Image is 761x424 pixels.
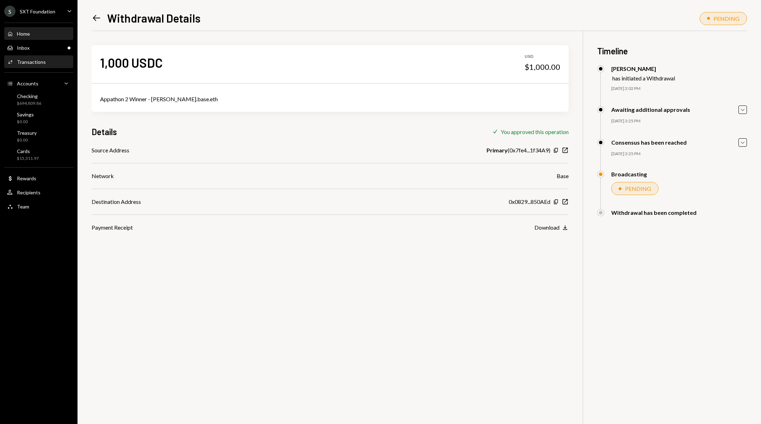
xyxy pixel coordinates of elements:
[17,130,37,136] div: Treasury
[17,175,36,181] div: Rewards
[4,6,16,17] div: S
[17,189,41,195] div: Recipients
[20,8,55,14] div: SXT Foundation
[92,198,141,206] div: Destination Address
[611,86,747,92] div: [DATE] 2:02 PM
[100,55,163,71] div: 1,000 USDC
[17,204,29,210] div: Team
[597,45,747,57] h3: Timeline
[611,106,690,113] div: Awaiting additional approvals
[4,55,73,68] a: Transactions
[611,209,697,216] div: Withdrawal has been completed
[487,146,550,155] div: ( 0x7fe4...1f34A9 )
[100,95,560,103] div: Appathon 2 Winner - [PERSON_NAME].base.eth
[17,148,39,154] div: Cards
[17,101,41,107] div: $694,809.86
[611,65,675,72] div: [PERSON_NAME]
[17,156,39,162] div: $15,311.97
[92,146,129,155] div: Source Address
[4,172,73,184] a: Rewards
[534,224,569,232] button: Download
[17,137,37,143] div: $0.00
[611,171,647,177] div: Broadcasting
[17,59,46,65] div: Transactions
[4,200,73,213] a: Team
[611,118,747,124] div: [DATE] 3:25 PM
[525,54,560,60] div: USD
[92,223,133,232] div: Payment Receipt
[4,91,73,108] a: Checking$694,809.86
[4,146,73,163] a: Cards$15,311.97
[625,185,651,192] div: PENDING
[17,31,30,37] div: Home
[17,80,38,86] div: Accounts
[107,11,200,25] h1: Withdrawal Details
[17,119,34,125] div: $0.00
[17,45,30,51] div: Inbox
[487,146,508,155] b: Primary
[4,186,73,199] a: Recipients
[17,93,41,99] div: Checking
[4,41,73,54] a: Inbox
[557,172,569,180] div: Base
[509,198,550,206] div: 0x0829...850AEd
[92,126,117,138] h3: Details
[4,109,73,126] a: Savings$0.00
[534,224,559,231] div: Download
[4,27,73,40] a: Home
[713,15,740,22] div: PENDING
[611,151,747,157] div: [DATE] 3:25 PM
[611,139,687,146] div: Consensus has been reached
[4,77,73,90] a: Accounts
[612,75,675,81] div: has initiated a Withdrawal
[92,172,114,180] div: Network
[17,111,34,117] div: Savings
[501,128,569,135] div: You approved this operation
[525,62,560,72] div: $1,000.00
[4,128,73,145] a: Treasury$0.00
